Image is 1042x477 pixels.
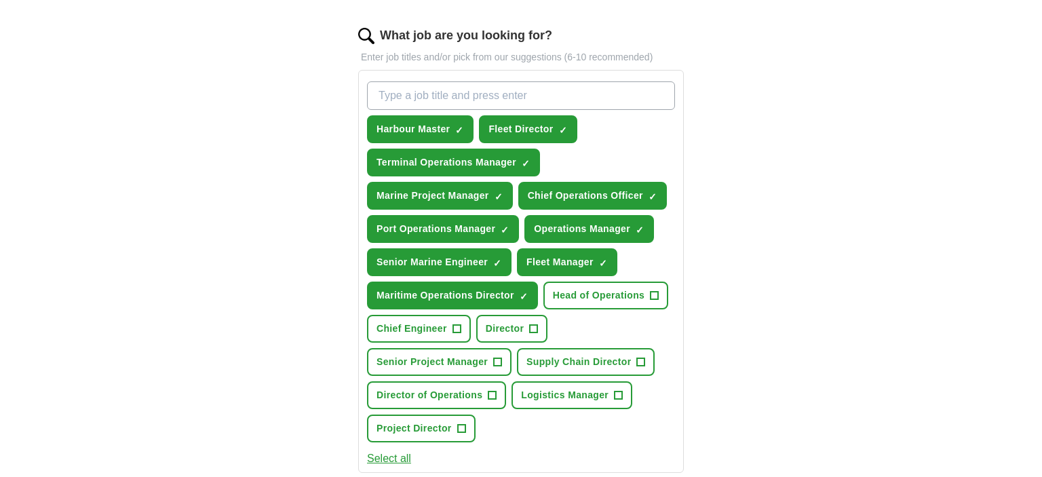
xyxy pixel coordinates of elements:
button: Director [476,315,547,343]
span: Chief Engineer [377,322,447,336]
span: Head of Operations [553,288,644,303]
button: Marine Project Manager✓ [367,182,513,210]
button: Senior Marine Engineer✓ [367,248,512,276]
span: Operations Manager [534,222,630,236]
span: Port Operations Manager [377,222,495,236]
span: Chief Operations Officer [528,189,643,203]
input: Type a job title and press enter [367,81,675,110]
button: Senior Project Manager [367,348,512,376]
button: Select all [367,451,411,467]
button: Chief Engineer [367,315,471,343]
span: ✓ [493,258,501,269]
span: Harbour Master [377,122,450,136]
span: ✓ [501,225,509,235]
label: What job are you looking for? [380,26,552,45]
span: Supply Chain Director [526,355,631,369]
button: Operations Manager✓ [524,215,654,243]
span: Marine Project Manager [377,189,489,203]
span: Terminal Operations Manager [377,155,516,170]
span: Logistics Manager [521,388,609,402]
button: Logistics Manager [512,381,632,409]
span: ✓ [455,125,463,136]
span: Senior Project Manager [377,355,488,369]
span: Senior Marine Engineer [377,255,488,269]
button: Head of Operations [543,282,668,309]
button: Director of Operations [367,381,506,409]
button: Project Director [367,415,476,442]
span: ✓ [522,158,530,169]
button: Fleet Manager✓ [517,248,617,276]
button: Fleet Director✓ [479,115,577,143]
span: ✓ [520,291,528,302]
img: search.png [358,28,374,44]
span: ✓ [559,125,567,136]
span: ✓ [649,191,657,202]
span: ✓ [636,225,644,235]
span: ✓ [599,258,607,269]
span: Director [486,322,524,336]
span: Fleet Director [488,122,553,136]
button: Terminal Operations Manager✓ [367,149,540,176]
span: Director of Operations [377,388,482,402]
button: Port Operations Manager✓ [367,215,519,243]
span: Maritime Operations Director [377,288,514,303]
button: Chief Operations Officer✓ [518,182,667,210]
span: Fleet Manager [526,255,594,269]
span: ✓ [495,191,503,202]
button: Harbour Master✓ [367,115,474,143]
p: Enter job titles and/or pick from our suggestions (6-10 recommended) [358,50,684,64]
span: Project Director [377,421,452,436]
button: Maritime Operations Director✓ [367,282,538,309]
button: Supply Chain Director [517,348,655,376]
